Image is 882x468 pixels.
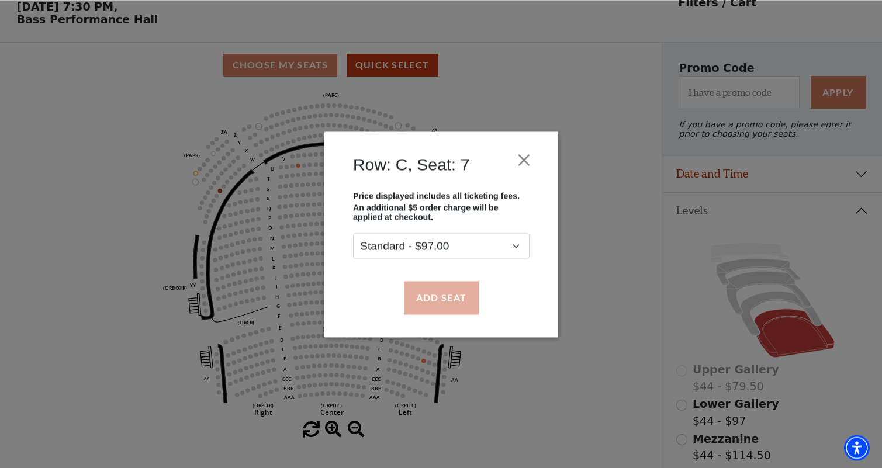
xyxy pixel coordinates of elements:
p: Price displayed includes all ticketing fees. [353,190,530,200]
button: Close [513,148,535,171]
div: Accessibility Menu [844,435,870,460]
button: Add Seat [403,281,478,314]
h4: Row: C, Seat: 7 [353,154,470,174]
p: An additional $5 order charge will be applied at checkout. [353,203,530,221]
